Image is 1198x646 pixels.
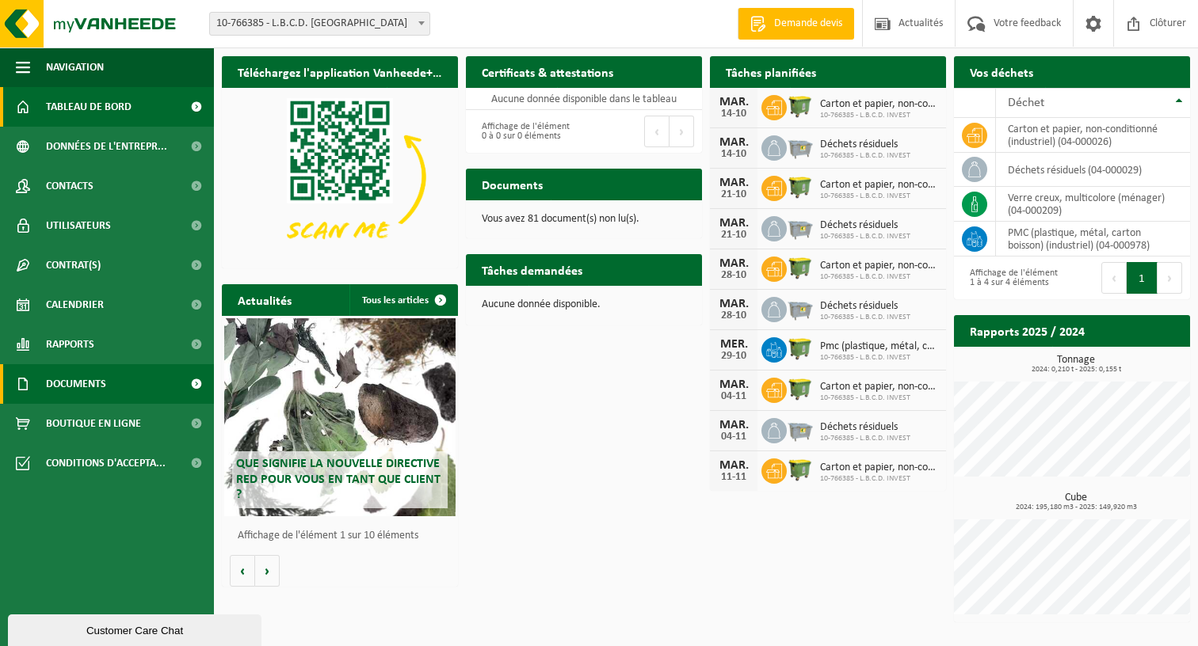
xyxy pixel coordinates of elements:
img: WB-2500-GAL-GY-01 [787,133,814,160]
button: Next [1158,262,1182,294]
button: Vorige [230,555,255,587]
div: 28-10 [718,270,750,281]
div: MAR. [718,459,750,472]
div: MAR. [718,177,750,189]
span: Déchets résiduels [820,139,910,151]
div: 04-11 [718,391,750,402]
div: 04-11 [718,431,750,443]
span: Utilisateurs [46,206,111,245]
span: Carton et papier, non-conditionné (industriel) [820,462,938,474]
span: Contrat(s) [46,245,101,285]
span: Déchets résiduels [820,300,910,313]
span: Déchet [1008,97,1044,109]
td: PMC (plastique, métal, carton boisson) (industriel) (04-000978) [996,222,1190,256]
span: Carton et papier, non-conditionné (industriel) [820,98,938,111]
span: 10-766385 - L.B.C.D. INVEST [820,393,938,403]
td: carton et papier, non-conditionné (industriel) (04-000026) [996,118,1190,153]
a: Que signifie la nouvelle directive RED pour vous en tant que client ? [224,318,456,516]
h2: Vos déchets [954,56,1049,87]
span: Déchets résiduels [820,421,910,434]
img: Download de VHEPlus App [222,88,458,265]
button: Next [670,116,694,147]
h2: Certificats & attestations [466,56,629,87]
a: Demande devis [738,8,854,40]
span: 10-766385 - L.B.C.D. INVEST [820,272,938,282]
img: WB-1100-HPE-GN-51 [787,93,814,120]
img: WB-2500-GAL-GY-01 [787,416,814,443]
div: 28-10 [718,310,750,321]
span: Carton et papier, non-conditionné (industriel) [820,381,938,393]
span: 10-766385 - L.B.C.D. INVEST - MONS [209,12,430,36]
div: MER. [718,338,750,351]
td: déchets résiduels (04-000029) [996,153,1190,187]
span: 10-766385 - L.B.C.D. INVEST [820,434,910,443]
h2: Tâches demandées [466,254,598,285]
span: Tableau de bord [46,87,132,127]
iframe: chat widget [8,611,265,646]
span: 10-766385 - L.B.C.D. INVEST [820,192,938,201]
button: Previous [644,116,670,147]
span: Pmc (plastique, métal, carton boisson) (industriel) [820,340,938,353]
button: Previous [1101,262,1127,294]
img: WB-1100-HPE-GN-51 [787,254,814,281]
td: verre creux, multicolore (ménager) (04-000209) [996,187,1190,222]
span: Carton et papier, non-conditionné (industriel) [820,179,938,192]
span: 10-766385 - L.B.C.D. INVEST [820,111,938,120]
div: 11-11 [718,472,750,483]
span: 10-766385 - L.B.C.D. INVEST [820,232,910,241]
button: Volgende [255,555,280,587]
span: 10-766385 - L.B.C.D. INVEST [820,353,938,363]
img: WB-1100-HPE-GN-51 [787,456,814,483]
p: Vous avez 81 document(s) non lu(s). [482,214,686,225]
img: WB-2500-GAL-GY-01 [787,294,814,321]
div: MAR. [718,217,750,230]
span: Calendrier [46,285,104,325]
div: 14-10 [718,108,750,120]
h2: Documents [466,169,559,199]
span: Demande devis [770,16,846,32]
h2: Actualités [222,284,307,315]
span: Navigation [46,47,104,87]
span: 2024: 195,180 m3 - 2025: 149,920 m3 [962,503,1190,511]
a: Consulter les rapports [1052,346,1188,378]
div: 21-10 [718,189,750,200]
img: WB-1100-HPE-GN-51 [787,375,814,402]
p: Aucune donnée disponible. [482,299,686,310]
span: 10-766385 - L.B.C.D. INVEST - MONS [210,13,429,35]
span: Conditions d'accepta... [46,443,166,483]
span: Données de l'entrepr... [46,127,167,166]
span: 10-766385 - L.B.C.D. INVEST [820,151,910,161]
h2: Téléchargez l'application Vanheede+ maintenant! [222,56,458,87]
span: Carton et papier, non-conditionné (industriel) [820,260,938,272]
a: Tous les articles [349,284,456,316]
h2: Tâches planifiées [710,56,832,87]
img: WB-2500-GAL-GY-01 [787,214,814,241]
span: 10-766385 - L.B.C.D. INVEST [820,313,910,322]
div: MAR. [718,96,750,108]
span: Rapports [46,325,94,364]
div: 14-10 [718,149,750,160]
span: Documents [46,364,106,404]
img: WB-1100-HPE-GN-51 [787,335,814,362]
span: Que signifie la nouvelle directive RED pour vous en tant que client ? [236,458,441,500]
div: MAR. [718,257,750,270]
div: MAR. [718,298,750,310]
h3: Cube [962,492,1190,511]
span: 2024: 0,210 t - 2025: 0,155 t [962,366,1190,374]
td: Aucune donnée disponible dans le tableau [466,88,702,110]
h3: Tonnage [962,355,1190,374]
span: Boutique en ligne [46,404,141,443]
span: 10-766385 - L.B.C.D. INVEST [820,474,938,484]
button: 1 [1127,262,1158,294]
span: Contacts [46,166,93,206]
div: MAR. [718,378,750,391]
h2: Rapports 2025 / 2024 [954,315,1101,346]
img: WB-1100-HPE-GN-51 [787,173,814,200]
p: Affichage de l'élément 1 sur 10 éléments [238,530,450,541]
div: Affichage de l'élément 1 à 4 sur 4 éléments [962,260,1064,295]
div: Affichage de l'élément 0 à 0 sur 0 éléments [474,114,576,149]
div: 29-10 [718,351,750,362]
span: Déchets résiduels [820,219,910,232]
div: MAR. [718,419,750,431]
